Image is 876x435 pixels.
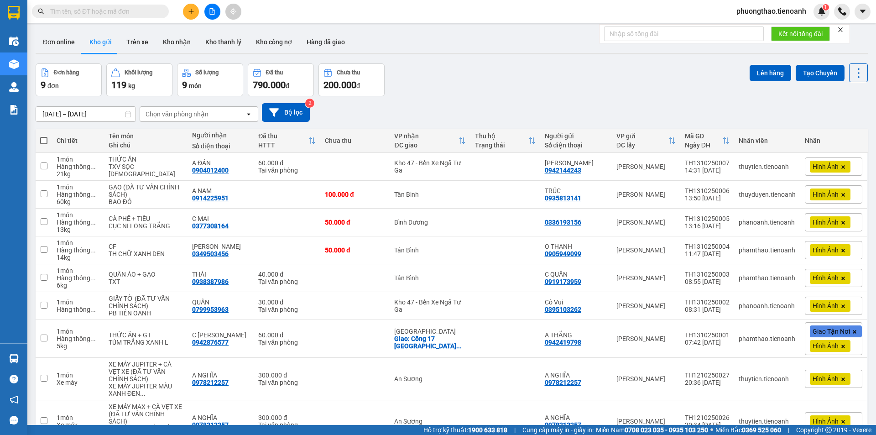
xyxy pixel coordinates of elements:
[394,335,466,350] div: Giao: Cổng 17 Trường Đại Học Ngân Hàng TPHCM, Đường số 17, Linh Chiểu, Thủ Đức, Ho Chi Minh City
[394,299,466,313] div: Kho 47 - Bến Xe Ngã Tư Ga
[325,219,385,226] div: 50.000 đ
[545,194,581,202] div: 0935813141
[9,59,19,69] img: warehouse-icon
[57,274,99,282] div: Hàng thông thường
[715,425,781,435] span: Miền Bắc
[818,7,826,16] img: icon-new-feature
[253,79,286,90] span: 790.000
[685,132,722,140] div: Mã GD
[823,4,829,10] sup: 1
[258,421,316,429] div: Tại văn phòng
[685,339,730,346] div: 07:42 [DATE]
[57,246,99,254] div: Hàng thông thường
[545,132,607,140] div: Người gửi
[545,187,607,194] div: TRÚC
[182,79,187,90] span: 9
[258,331,316,339] div: 60.000 đ
[245,110,252,118] svg: open
[192,339,229,346] div: 0942876577
[514,425,516,435] span: |
[192,187,249,194] div: A NAM
[90,246,96,254] span: ...
[616,418,676,425] div: [PERSON_NAME]
[109,198,183,205] div: BAO ĐỎ
[318,63,385,96] button: Chưa thu200.000đ
[192,167,229,174] div: 0904012400
[258,339,316,346] div: Tại văn phòng
[685,372,730,379] div: TH1210250027
[739,335,796,342] div: phamthao.tienoanh
[813,417,839,425] span: Hình Ảnh
[109,183,183,198] div: GẠO (ĐÃ TƯ VẤN CHÍNH SÁCH)
[616,191,676,198] div: [PERSON_NAME]
[10,375,18,383] span: question-circle
[685,215,730,222] div: TH1310250005
[685,271,730,278] div: TH1310250003
[57,299,99,306] div: 1 món
[109,278,183,285] div: TXT
[604,26,764,41] input: Nhập số tổng đài
[545,421,581,429] div: 0978212257
[109,403,183,425] div: XE MÁY MAX + CÀ VẸT XE (ĐÃ TƯ VẤN CHÍNH SÁCH)
[57,335,99,342] div: Hàng thông thường
[90,306,96,313] span: ...
[739,191,796,198] div: thuyduyen.tienoanh
[545,306,581,313] div: 0395103262
[739,418,796,425] div: thuytien.tienoanh
[156,31,198,53] button: Kho nhận
[805,137,862,144] div: Nhãn
[778,29,823,39] span: Kết nối tổng đài
[258,278,316,285] div: Tại văn phòng
[57,183,99,191] div: 1 món
[109,163,183,178] div: TXV SỌC HỒNG XÁM
[616,246,676,254] div: [PERSON_NAME]
[57,156,99,163] div: 1 món
[685,250,730,257] div: 11:47 [DATE]
[192,194,229,202] div: 0914225951
[57,379,99,386] div: Xe máy
[90,219,96,226] span: ...
[57,342,99,350] div: 5 kg
[90,191,96,198] span: ...
[859,7,867,16] span: caret-down
[855,4,871,20] button: caret-down
[249,31,299,53] button: Kho công nợ
[109,309,183,317] div: PB TIẾN OANH
[394,328,466,335] div: [GEOGRAPHIC_DATA]
[394,132,459,140] div: VP nhận
[36,63,102,96] button: Đơn hàng9đơn
[813,375,839,383] span: Hình Ảnh
[685,159,730,167] div: TH1310250007
[57,328,99,335] div: 1 món
[192,331,249,339] div: C QUỲNH ANH
[192,379,229,386] div: 0978212257
[522,425,594,435] span: Cung cấp máy in - giấy in:
[36,31,82,53] button: Đơn online
[545,299,607,306] div: Cô Vui
[57,372,99,379] div: 1 món
[788,425,789,435] span: |
[356,82,360,89] span: đ
[394,375,466,383] div: An Sương
[109,361,183,383] div: XE MÁY JUPITER + CÀ VẸT XE (ĐÃ TƯ VẤN CHÍNH SÁCH)
[258,167,316,174] div: Tại văn phòng
[685,187,730,194] div: TH1310250006
[192,414,249,421] div: A NGHĨA
[254,129,320,153] th: Toggle SortBy
[106,63,172,96] button: Khối lượng119kg
[109,250,183,257] div: TH CHỮ XANH DEN
[685,243,730,250] div: TH1310250004
[192,299,249,306] div: QUÂN
[545,243,607,250] div: O THANH
[57,421,99,429] div: Xe máy
[616,142,668,149] div: ĐC lấy
[10,416,18,425] span: message
[192,271,249,278] div: THÁI
[750,65,791,81] button: Lên hàng
[545,167,581,174] div: 0942144243
[468,426,507,434] strong: 1900 633 818
[394,219,466,226] div: Bình Dương
[50,6,158,16] input: Tìm tên, số ĐT hoặc mã đơn
[192,306,229,313] div: 0799953963
[616,219,676,226] div: [PERSON_NAME]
